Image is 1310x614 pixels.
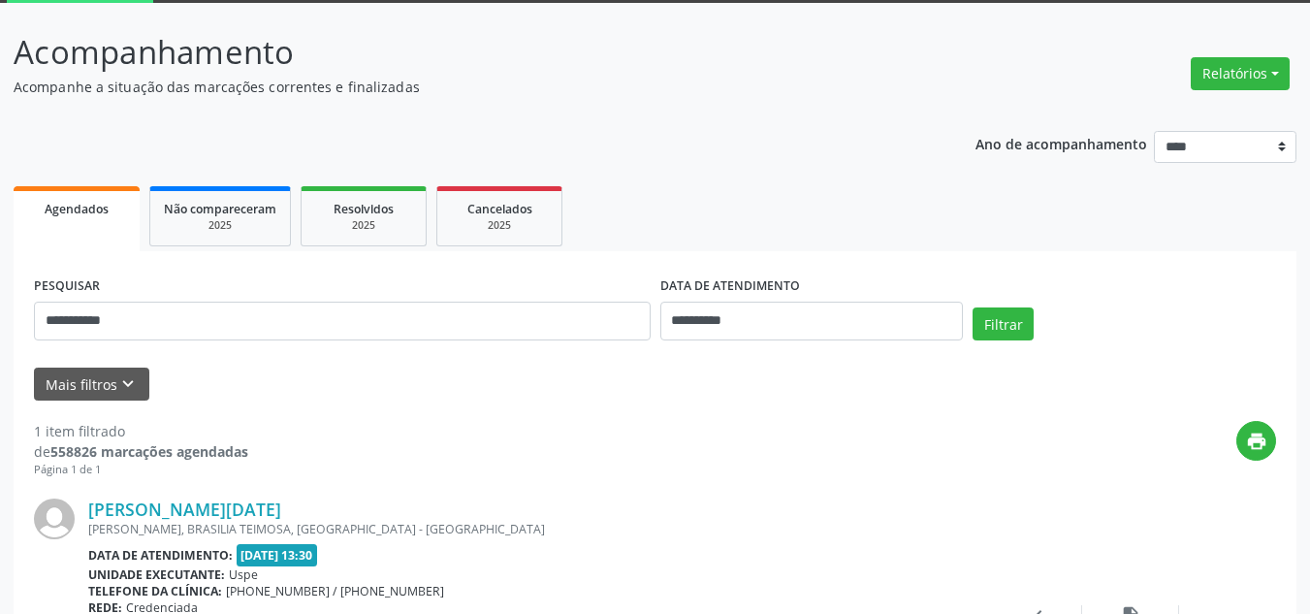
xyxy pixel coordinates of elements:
[164,201,276,217] span: Não compareceram
[88,499,281,520] a: [PERSON_NAME][DATE]
[34,499,75,539] img: img
[973,307,1034,340] button: Filtrar
[226,583,444,599] span: [PHONE_NUMBER] / [PHONE_NUMBER]
[467,201,532,217] span: Cancelados
[660,272,800,302] label: DATA DE ATENDIMENTO
[14,77,911,97] p: Acompanhe a situação das marcações correntes e finalizadas
[229,566,258,583] span: Uspe
[88,521,985,537] div: [PERSON_NAME], BRASILIA TEIMOSA, [GEOGRAPHIC_DATA] - [GEOGRAPHIC_DATA]
[117,373,139,395] i: keyboard_arrow_down
[45,201,109,217] span: Agendados
[334,201,394,217] span: Resolvidos
[34,368,149,402] button: Mais filtroskeyboard_arrow_down
[1246,431,1267,452] i: print
[164,218,276,233] div: 2025
[14,28,911,77] p: Acompanhamento
[34,441,248,462] div: de
[50,442,248,461] strong: 558826 marcações agendadas
[34,272,100,302] label: PESQUISAR
[315,218,412,233] div: 2025
[451,218,548,233] div: 2025
[975,131,1147,155] p: Ano de acompanhamento
[88,583,222,599] b: Telefone da clínica:
[34,421,248,441] div: 1 item filtrado
[34,462,248,478] div: Página 1 de 1
[88,547,233,564] b: Data de atendimento:
[1191,57,1290,90] button: Relatórios
[237,544,318,566] span: [DATE] 13:30
[88,566,225,583] b: Unidade executante:
[1236,421,1276,461] button: print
